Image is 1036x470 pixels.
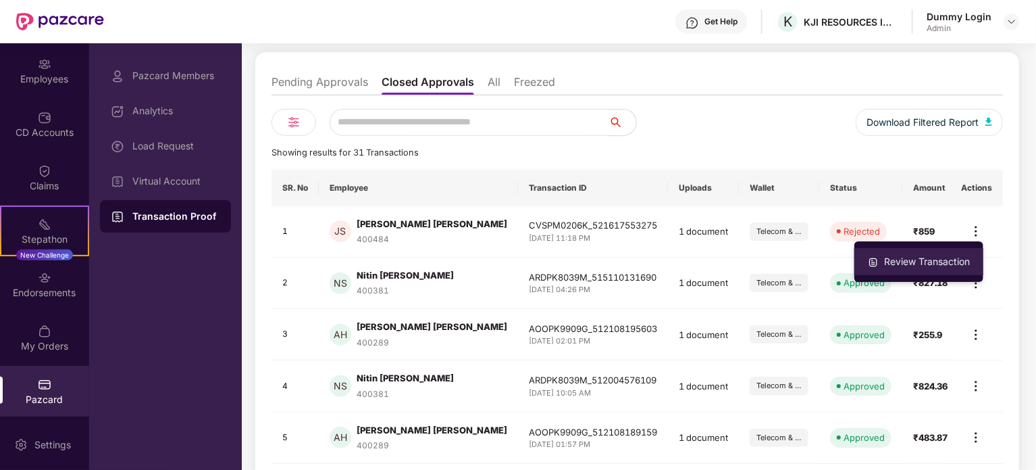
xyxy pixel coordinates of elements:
div: 400289 [357,337,507,350]
span: JS [335,224,346,239]
img: svg+xml;base64,PHN2ZyBpZD0iRW5kb3JzZW1lbnRzIiB4bWxucz0iaHR0cDovL3d3dy53My5vcmcvMjAwMC9zdmciIHdpZH... [38,271,51,285]
div: Nitin [PERSON_NAME] [357,371,454,385]
span: Showing results for 31 Transactions [271,147,419,158]
div: Virtual Account [132,176,220,187]
img: svg+xml;base64,PHN2ZyBpZD0iTG9hZF9SZXF1ZXN0IiBkYXRhLW5hbWU9IkxvYWQgUmVxdWVzdCIgeG1sbnM9Imh0dHA6Ly... [111,140,124,154]
img: svg+xml;base64,PHN2ZyBpZD0iUHJvZmlsZSIgeG1sbnM9Imh0dHA6Ly93d3cudzMub3JnLzIwMDAvc3ZnIiB3aWR0aD0iMj... [111,70,124,83]
div: ARDPK8039M_512004576109 [529,373,657,387]
div: Stepathon [1,233,88,246]
span: K [783,14,792,30]
span: NS [334,379,347,394]
img: svg+xml;base64,PHN2ZyBpZD0iTW9yZS0zMngzMiIgeG1sbnM9Imh0dHA6Ly93d3cudzMub3JnLzIwMDAvc3ZnIiB3aWR0aD... [968,378,984,394]
div: Telecom & Broadband [750,377,808,395]
div: [PERSON_NAME] [PERSON_NAME] [357,320,507,333]
div: ARDPK8039M_515110131690 [529,271,657,284]
button: Download Filtered Report [856,109,1003,136]
div: 400484 [357,233,507,246]
div: KJI RESOURCES INDIA PRIVATE LIMITED [804,16,898,28]
div: 1 document [679,328,728,342]
div: 400381 [357,388,454,401]
th: Wallet [739,170,819,206]
img: New Pazcare Logo [16,13,104,30]
button: search [608,109,637,136]
div: 1 document [679,431,728,444]
img: svg+xml;base64,PHN2ZyBpZD0iU2V0dGluZy0yMHgyMCIgeG1sbnM9Imh0dHA6Ly93d3cudzMub3JnLzIwMDAvc3ZnIiB3aW... [14,438,28,452]
div: Telecom & Broadband [750,274,808,292]
th: SR. No [271,170,319,206]
img: svg+xml;base64,PHN2ZyBpZD0iSGVscC0zMngzMiIgeG1sbnM9Imh0dHA6Ly93d3cudzMub3JnLzIwMDAvc3ZnIiB3aWR0aD... [685,16,699,30]
td: 5 [271,413,319,464]
div: Telecom & Broadband [750,325,808,344]
div: ₹824.36 [913,379,948,393]
div: Settings [30,438,75,452]
th: Actions [950,170,1003,206]
div: Approved [844,276,885,289]
span: AH [334,327,347,342]
td: 4 [271,360,319,412]
div: [DATE] 10:05 AM [529,387,657,399]
div: Get Help [704,16,737,27]
span: AH [334,430,347,445]
img: svg+xml;base64,PHN2ZyBpZD0iRGFzaGJvYXJkIiB4bWxucz0iaHR0cDovL3d3dy53My5vcmcvMjAwMC9zdmciIHdpZHRoPS... [111,105,124,118]
img: svg+xml;base64,PHN2ZyB4bWxucz0iaHR0cDovL3d3dy53My5vcmcvMjAwMC9zdmciIHdpZHRoPSIyMSIgaGVpZ2h0PSIyMC... [38,218,51,231]
div: Dummy Login [927,10,991,23]
li: Closed Approvals [382,75,474,95]
div: New Challenge [16,250,73,260]
img: svg+xml;base64,PHN2ZyBpZD0iTW9yZS0zMngzMiIgeG1sbnM9Imh0dHA6Ly93d3cudzMub3JnLzIwMDAvc3ZnIiB3aWR0aD... [968,429,984,446]
img: svg+xml;base64,PHN2ZyBpZD0iVmlydHVhbF9BY2NvdW50IiBkYXRhLW5hbWU9IlZpcnR1YWwgQWNjb3VudCIgeG1sbnM9Im... [111,210,124,224]
span: NS [334,276,347,291]
div: 1 document [679,379,728,393]
span: Download Filtered Report [866,115,979,130]
div: [DATE] 01:57 PM [529,439,657,450]
td: 2 [271,258,319,309]
div: Rejected [844,225,880,238]
div: Admin [927,23,991,34]
th: Status [819,170,902,206]
span: search [608,117,636,128]
div: Pazcard Members [132,70,220,81]
div: CVSPM0206K_521617553275 [529,218,657,232]
li: All [488,75,500,95]
div: AOOPK9909G_512108189159 [529,425,657,439]
div: ₹483.87 [913,431,948,444]
div: Telecom & Broadband [750,222,808,241]
div: ₹859 [913,225,948,238]
div: [DATE] 04:26 PM [529,284,657,296]
div: ₹255.9 [913,328,948,342]
div: Approved [844,328,885,342]
div: Telecom & Broadband [750,429,808,447]
li: Pending Approvals [271,75,368,95]
img: svg+xml;base64,PHN2ZyBpZD0iUGF6Y2FyZCIgeG1sbnM9Imh0dHA6Ly93d3cudzMub3JnLzIwMDAvc3ZnIiB3aWR0aD0iMj... [38,378,51,392]
td: 3 [271,309,319,360]
div: [PERSON_NAME] [PERSON_NAME] [357,217,507,231]
div: Transaction Proof [132,210,220,223]
img: svg+xml;base64,PHN2ZyBpZD0iVmlydHVhbF9BY2NvdW50IiBkYXRhLW5hbWU9IlZpcnR1YWwgQWNjb3VudCIgeG1sbnM9Im... [111,175,124,189]
div: 1 document [679,225,728,238]
img: svg+xml;base64,PHN2ZyBpZD0iQ0RfQWNjb3VudHMiIGRhdGEtbmFtZT0iQ0QgQWNjb3VudHMiIHhtbG5zPSJodHRwOi8vd3... [38,111,51,124]
div: Approved [844,379,885,393]
div: [DATE] 02:01 PM [529,335,657,347]
div: [DATE] 11:18 PM [529,233,657,244]
th: Transaction ID [518,170,668,206]
div: [PERSON_NAME] [PERSON_NAME] [357,423,507,437]
th: Employee [319,170,518,206]
div: Analytics [132,105,220,116]
img: svg+xml;base64,PHN2ZyB4bWxucz0iaHR0cDovL3d3dy53My5vcmcvMjAwMC9zdmciIHhtbG5zOnhsaW5rPSJodHRwOi8vd3... [985,118,992,126]
th: Amount [902,170,958,206]
div: AOOPK9909G_512108195603 [529,322,657,335]
div: 1 document [679,276,728,289]
img: svg+xml;base64,PHN2ZyBpZD0iTXlfT3JkZXJzIiBkYXRhLW5hbWU9Ik15IE9yZGVycyIgeG1sbnM9Imh0dHA6Ly93d3cudz... [38,325,51,338]
th: Uploads [668,170,739,206]
li: Freezed [514,75,555,95]
div: 400381 [357,285,454,298]
img: svg+xml;base64,PHN2ZyBpZD0iVXBsb2FkX0xvZ3MiIGRhdGEtbmFtZT0iVXBsb2FkIExvZ3MiIHhtbG5zPSJodHRwOi8vd3... [868,257,879,268]
img: svg+xml;base64,PHN2ZyBpZD0iTW9yZS0zMngzMiIgeG1sbnM9Imh0dHA6Ly93d3cudzMub3JnLzIwMDAvc3ZnIiB3aWR0aD... [968,223,984,239]
img: svg+xml;base64,PHN2ZyBpZD0iRW1wbG95ZWVzIiB4bWxucz0iaHR0cDovL3d3dy53My5vcmcvMjAwMC9zdmciIHdpZHRoPS... [38,57,51,71]
div: Load Request [132,141,220,151]
div: 400289 [357,440,507,452]
img: svg+xml;base64,PHN2ZyBpZD0iTW9yZS0zMngzMiIgeG1sbnM9Imh0dHA6Ly93d3cudzMub3JnLzIwMDAvc3ZnIiB3aWR0aD... [968,327,984,343]
img: svg+xml;base64,PHN2ZyB4bWxucz0iaHR0cDovL3d3dy53My5vcmcvMjAwMC9zdmciIHdpZHRoPSIyNCIgaGVpZ2h0PSIyNC... [286,114,302,131]
div: Approved [844,431,885,444]
img: svg+xml;base64,PHN2ZyBpZD0iQ2xhaW0iIHhtbG5zPSJodHRwOi8vd3d3LnczLm9yZy8yMDAwL3N2ZyIgd2lkdGg9IjIwIi... [38,164,51,178]
td: 1 [271,206,319,258]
